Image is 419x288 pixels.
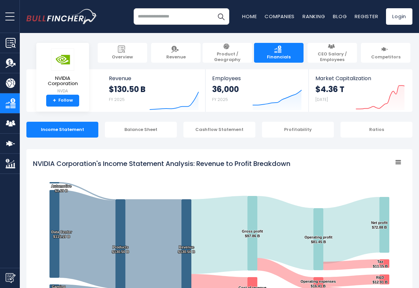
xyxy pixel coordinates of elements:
[311,51,354,63] span: CEO Salary / Employees
[372,275,387,284] text: R&D $12.91 B
[212,84,239,94] strong: 36,000
[26,9,97,24] img: bullfincher logo
[178,245,195,254] text: Revenue $130.50 B
[42,88,84,94] small: NVDA
[26,122,98,138] div: Income Statement
[386,8,412,25] a: Login
[305,235,333,244] text: Operating profit $81.45 B
[371,221,388,229] text: Net profit $72.88 B
[26,9,97,24] a: Go to homepage
[371,54,401,60] span: Competitors
[254,43,304,63] a: Financials
[206,51,249,63] span: Product / Geography
[303,13,325,20] a: Ranking
[151,43,201,63] a: Revenue
[112,54,133,60] span: Overview
[166,54,186,60] span: Revenue
[333,13,347,20] a: Blog
[42,76,84,86] span: NVIDIA Corporation
[51,230,72,239] text: Data Center $115.19 B
[262,122,334,138] div: Profitability
[267,54,291,60] span: Financials
[340,122,412,138] div: Ratios
[315,75,405,81] span: Market Capitalization
[109,84,145,94] strong: $130.50 B
[242,229,263,238] text: Gross profit $97.86 B
[213,8,229,25] button: Search
[212,97,228,102] small: FY 2025
[373,260,388,268] text: Tax $11.15 B
[112,245,129,254] text: Products $130.50 B
[183,122,255,138] div: Cashflow Statement
[309,69,412,112] a: Market Capitalization $4.36 T [DATE]
[109,97,125,102] small: FY 2025
[242,13,257,20] a: Home
[361,43,410,63] a: Competitors
[212,75,302,81] span: Employees
[46,95,79,107] a: +Follow
[315,97,328,102] small: [DATE]
[206,69,308,112] a: Employees 36,000 FY 2025
[102,69,206,112] a: Revenue $130.50 B FY 2025
[109,75,199,81] span: Revenue
[33,159,290,168] tspan: NVIDIA Corporation's Income Statement Analysis: Revenue to Profit Breakdown
[355,13,378,20] a: Register
[301,279,336,288] text: Operating expenses $16.41 B
[315,84,344,94] strong: $4.36 T
[203,43,252,63] a: Product / Geography
[265,13,295,20] a: Companies
[105,122,177,138] div: Balance Sheet
[41,48,84,95] a: NVIDIA Corporation NVDA
[51,184,72,193] text: Automotive $1.69 B
[53,98,56,104] strong: +
[98,43,147,63] a: Overview
[307,43,357,63] a: CEO Salary / Employees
